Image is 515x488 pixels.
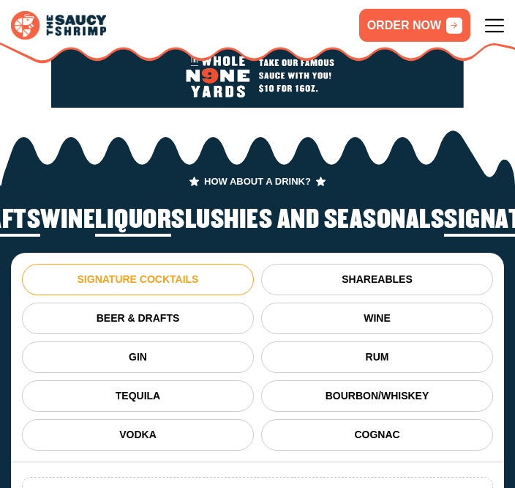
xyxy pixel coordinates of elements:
li: 6 of 6 [171,206,444,238]
span: VODKA [30,427,246,443]
span: SIGNATURE COCKTAILS [30,272,246,287]
li: 5 of 6 [95,206,171,238]
span: WINE [269,311,485,326]
span: BEER & DRAFTS [30,311,246,326]
li: 4 of 6 [40,206,95,238]
button: VODKA [22,419,254,451]
span: SHAREABLES [269,272,485,287]
a: ORDER NOW [359,9,470,42]
button: SHAREABLES [261,264,493,295]
button: WINE [261,303,493,334]
button: COGNAC [261,419,493,451]
button: GIN [22,341,254,373]
button: BOURBON/WHISKEY [261,380,493,412]
img: logo [11,11,106,40]
h2: Wine [40,206,95,234]
span: GIN [30,350,246,365]
button: RUM [261,341,493,373]
button: BEER & DRAFTS [22,303,254,334]
h2: Slushies and Seasonals [171,206,444,234]
span: HOW ABOUT A DRINK? [189,177,326,186]
span: BOURBON/WHISKEY [269,388,485,404]
h2: Liquor [95,206,171,234]
span: COGNAC [269,427,485,443]
button: SIGNATURE COCKTAILS [22,264,254,295]
span: TEQUILA [30,388,246,404]
button: TEQUILA [22,380,254,412]
img: logo [51,24,463,108]
span: RUM [269,350,485,365]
